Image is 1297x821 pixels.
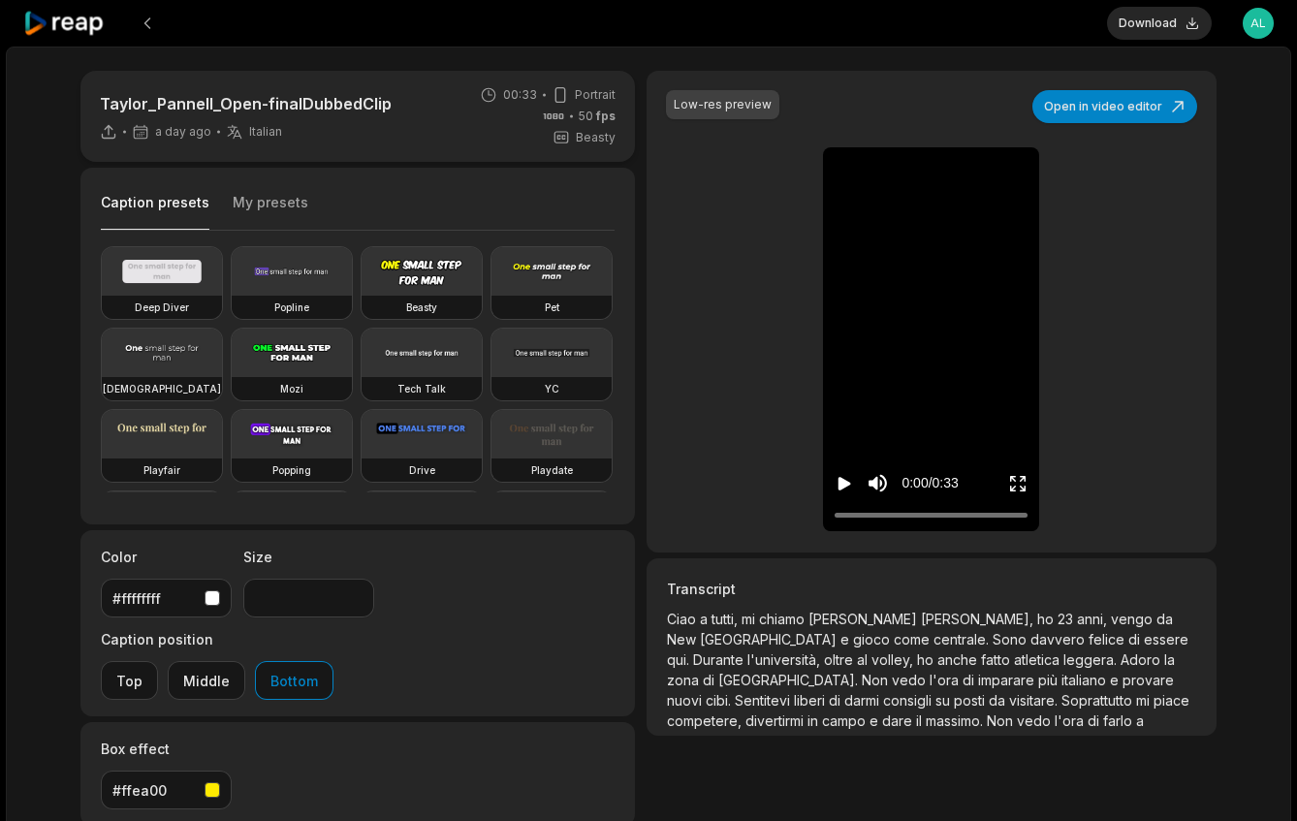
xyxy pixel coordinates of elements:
[667,631,700,647] span: New
[101,661,158,700] button: Top
[100,92,392,115] p: Taylor_Pannell_Open-finalDubbedClip
[981,651,1014,668] span: fatto
[1058,611,1077,627] span: 23
[674,96,772,113] div: Low-res preview
[397,381,446,396] h3: Tech Talk
[1061,672,1110,688] span: italiano
[406,300,437,315] h3: Beasty
[1030,631,1089,647] span: davvero
[926,712,987,729] span: massimo.
[243,547,374,567] label: Size
[1008,465,1028,501] button: Enter Fullscreen
[1063,651,1121,668] span: leggera.
[1154,692,1189,709] span: piace
[1038,672,1061,688] span: più
[857,651,871,668] span: al
[853,631,894,647] span: gioco
[894,631,933,647] span: come
[700,611,712,627] span: a
[575,86,616,104] span: Portrait
[835,465,854,501] button: Play video
[503,86,537,104] span: 00:33
[255,661,333,700] button: Bottom
[700,631,840,647] span: [GEOGRAPHIC_DATA]
[963,672,978,688] span: di
[101,629,333,649] label: Caption position
[274,300,309,315] h3: Popline
[1009,692,1061,709] span: visitare.
[1136,712,1144,729] span: a
[883,692,935,709] span: consigli
[280,381,303,396] h3: Mozi
[101,193,209,231] button: Caption presets
[712,611,742,627] span: tutti,
[747,651,824,668] span: l'università,
[272,462,311,478] h3: Popping
[101,771,232,809] button: #ffea00
[844,692,883,709] span: darmi
[930,672,963,688] span: l'ora
[902,473,958,493] div: 0:00 / 0:33
[1111,611,1156,627] span: vengo
[703,672,718,688] span: di
[155,124,211,140] span: a day ago
[871,651,917,668] span: volley,
[667,579,1196,599] h3: Transcript
[1164,651,1175,668] span: la
[808,611,921,627] span: [PERSON_NAME]
[822,712,870,729] span: campo
[735,692,794,709] span: Sentitevi
[667,611,700,627] span: Ciao
[249,124,282,140] span: Italian
[143,462,180,478] h3: Playfair
[693,651,747,668] span: Durante
[101,547,232,567] label: Color
[1077,611,1111,627] span: anni,
[135,300,189,315] h3: Deep Diver
[1014,651,1063,668] span: atletica
[921,611,1037,627] span: [PERSON_NAME],
[892,672,930,688] span: vedo
[987,712,1017,729] span: Non
[112,780,197,801] div: #ffea00
[112,588,197,609] div: #ffffffff
[742,611,759,627] span: mi
[1110,672,1123,688] span: e
[545,381,559,396] h3: YC
[882,712,916,729] span: dare
[954,692,989,709] span: posti
[103,381,221,396] h3: [DEMOGRAPHIC_DATA]
[862,672,892,688] span: Non
[1032,90,1197,123] button: Open in video editor
[916,712,926,729] span: il
[667,672,703,688] span: zona
[870,712,882,729] span: e
[1156,611,1173,627] span: da
[1088,712,1103,729] span: di
[168,661,245,700] button: Middle
[1136,692,1154,709] span: mi
[576,129,616,146] span: Beasty
[978,672,1038,688] span: imparare
[935,692,954,709] span: su
[1089,631,1128,647] span: felice
[937,651,981,668] span: anche
[531,462,573,478] h3: Playdate
[759,611,808,627] span: chiamo
[993,631,1030,647] span: Sono
[989,692,1009,709] span: da
[1121,651,1164,668] span: Adoro
[667,712,745,729] span: competere,
[1037,611,1058,627] span: ho
[101,579,232,617] button: #ffffffff
[807,712,822,729] span: in
[1123,672,1174,688] span: provare
[1061,692,1136,709] span: Soprattutto
[1128,631,1144,647] span: di
[545,300,559,315] h3: Pet
[596,109,616,123] span: fps
[1107,7,1212,40] button: Download
[718,672,862,688] span: [GEOGRAPHIC_DATA].
[933,631,993,647] span: centrale.
[829,692,844,709] span: di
